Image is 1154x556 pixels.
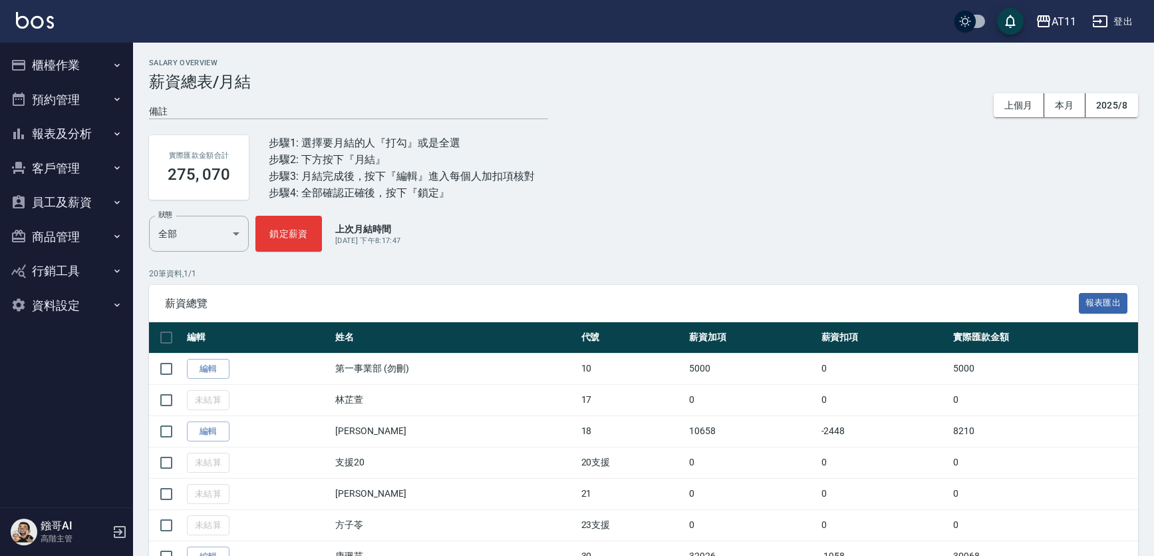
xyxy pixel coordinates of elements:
a: 編輯 [187,359,229,380]
td: 方子苓 [332,509,577,541]
h5: 鏹哥AI [41,519,108,533]
button: 行銷工具 [5,254,128,288]
button: 資料設定 [5,288,128,323]
span: 薪資總覽 [165,297,1079,310]
td: 0 [686,478,818,509]
td: 0 [950,384,1138,416]
p: 上次月結時間 [335,222,400,236]
th: 編輯 [184,322,332,354]
td: 0 [818,509,950,541]
td: 21 [578,478,686,509]
button: 本月 [1044,93,1085,118]
td: 支援20 [332,447,577,478]
button: 員工及薪資 [5,185,128,220]
td: 0 [686,447,818,478]
td: 23支援 [578,509,686,541]
button: 報表及分析 [5,117,128,151]
td: 10 [578,353,686,384]
td: 林芷萱 [332,384,577,416]
td: 0 [818,478,950,509]
td: 0 [818,384,950,416]
td: 5000 [686,353,818,384]
td: 0 [686,384,818,416]
h2: 實際匯款金額合計 [165,151,233,160]
button: save [997,8,1024,35]
div: 全部 [149,216,249,252]
button: 上個月 [994,93,1044,118]
div: 步驟3: 月結完成後，按下『編輯』進入每個人加扣項核對 [269,168,535,184]
td: 0 [950,478,1138,509]
td: [PERSON_NAME] [332,416,577,447]
td: 10658 [686,416,818,447]
a: 編輯 [187,421,229,442]
button: AT11 [1030,8,1082,35]
button: 鎖定薪資 [255,216,322,252]
img: Person [11,519,37,545]
td: 0 [818,447,950,478]
div: AT11 [1052,13,1076,30]
h3: 薪資總表/月結 [149,73,1138,91]
td: [PERSON_NAME] [332,478,577,509]
td: 18 [578,416,686,447]
div: 步驟2: 下方按下『月結』 [269,151,535,168]
th: 實際匯款金額 [950,322,1138,354]
td: 20支援 [578,447,686,478]
td: -2448 [818,416,950,447]
td: 0 [686,509,818,541]
p: 20 筆資料, 1 / 1 [149,268,1138,280]
p: 高階主管 [41,533,108,545]
h2: Salary Overview [149,59,1138,67]
td: 5000 [950,353,1138,384]
th: 薪資加項 [686,322,818,354]
button: 登出 [1087,9,1138,34]
th: 代號 [578,322,686,354]
button: 客戶管理 [5,151,128,186]
a: 報表匯出 [1079,296,1128,309]
img: Logo [16,12,54,29]
div: 步驟4: 全部確認正確後，按下『鎖定』 [269,184,535,201]
th: 姓名 [332,322,577,354]
button: 預約管理 [5,83,128,117]
div: 步驟1: 選擇要月結的人『打勾』或是全選 [269,135,535,151]
td: 0 [818,353,950,384]
button: 報表匯出 [1079,293,1128,314]
th: 薪資扣項 [818,322,950,354]
label: 狀態 [158,210,172,220]
span: [DATE] 下午8:17:47 [335,236,400,245]
button: 商品管理 [5,220,128,254]
td: 17 [578,384,686,416]
button: 櫃檯作業 [5,48,128,83]
h3: 275, 070 [168,165,231,184]
td: 8210 [950,416,1138,447]
td: 第一事業部 (勿刪) [332,353,577,384]
td: 0 [950,509,1138,541]
button: 2025/8 [1085,93,1138,118]
td: 0 [950,447,1138,478]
